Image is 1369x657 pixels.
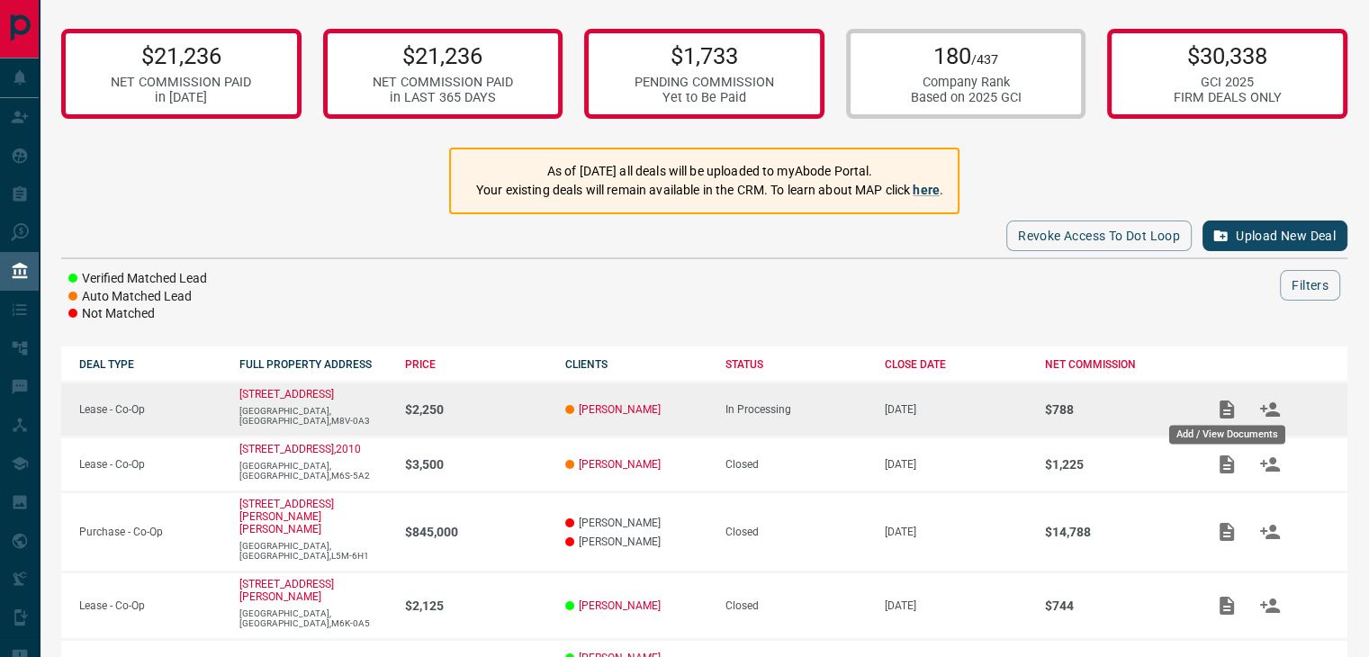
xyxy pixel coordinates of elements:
[1205,525,1248,537] span: Add / View Documents
[373,75,513,90] div: NET COMMISSION PAID
[725,403,867,416] div: In Processing
[239,578,334,603] a: [STREET_ADDRESS][PERSON_NAME]
[1045,457,1187,472] p: $1,225
[79,458,221,471] p: Lease - Co-Op
[239,406,387,426] p: [GEOGRAPHIC_DATA],[GEOGRAPHIC_DATA],M8V-0A3
[565,517,707,529] p: [PERSON_NAME]
[913,183,940,197] a: here
[635,42,774,69] p: $1,733
[111,42,251,69] p: $21,236
[1045,525,1187,539] p: $14,788
[1006,220,1192,251] button: Revoke Access to Dot Loop
[579,458,661,471] a: [PERSON_NAME]
[911,75,1022,90] div: Company Rank
[68,270,207,288] li: Verified Matched Lead
[1174,75,1282,90] div: GCI 2025
[565,535,707,548] p: [PERSON_NAME]
[68,288,207,306] li: Auto Matched Lead
[1169,425,1285,444] div: Add / View Documents
[1202,220,1347,251] button: Upload New Deal
[79,526,221,538] p: Purchase - Co-Op
[405,402,547,417] p: $2,250
[579,403,661,416] a: [PERSON_NAME]
[239,541,387,561] p: [GEOGRAPHIC_DATA],[GEOGRAPHIC_DATA],L5M-6H1
[1248,457,1292,470] span: Match Clients
[405,457,547,472] p: $3,500
[1205,402,1248,415] span: Add / View Documents
[111,90,251,105] div: in [DATE]
[239,443,361,455] a: [STREET_ADDRESS],2010
[239,608,387,628] p: [GEOGRAPHIC_DATA],[GEOGRAPHIC_DATA],M6K-0A5
[373,42,513,69] p: $21,236
[476,181,943,200] p: Your existing deals will remain available in the CRM. To learn about MAP click .
[725,458,867,471] div: Closed
[405,358,547,371] div: PRICE
[579,599,661,612] a: [PERSON_NAME]
[239,498,334,535] a: [STREET_ADDRESS][PERSON_NAME][PERSON_NAME]
[725,526,867,538] div: Closed
[1174,42,1282,69] p: $30,338
[1045,598,1187,613] p: $744
[111,75,251,90] div: NET COMMISSION PAID
[885,458,1027,471] p: [DATE]
[1280,270,1340,301] button: Filters
[239,358,387,371] div: FULL PROPERTY ADDRESS
[971,52,998,67] span: /437
[79,599,221,612] p: Lease - Co-Op
[565,358,707,371] div: CLIENTS
[725,599,867,612] div: Closed
[68,305,207,323] li: Not Matched
[885,358,1027,371] div: CLOSE DATE
[1248,598,1292,611] span: Match Clients
[79,403,221,416] p: Lease - Co-Op
[885,403,1027,416] p: [DATE]
[1205,457,1248,470] span: Add / View Documents
[476,162,943,181] p: As of [DATE] all deals will be uploaded to myAbode Portal.
[725,358,867,371] div: STATUS
[911,90,1022,105] div: Based on 2025 GCI
[1174,90,1282,105] div: FIRM DEALS ONLY
[405,598,547,613] p: $2,125
[885,599,1027,612] p: [DATE]
[885,526,1027,538] p: [DATE]
[1205,598,1248,611] span: Add / View Documents
[1045,358,1187,371] div: NET COMMISSION
[635,90,774,105] div: Yet to Be Paid
[1248,525,1292,537] span: Match Clients
[79,358,221,371] div: DEAL TYPE
[911,42,1022,69] p: 180
[239,461,387,481] p: [GEOGRAPHIC_DATA],[GEOGRAPHIC_DATA],M6S-5A2
[373,90,513,105] div: in LAST 365 DAYS
[405,525,547,539] p: $845,000
[239,388,334,400] a: [STREET_ADDRESS]
[1248,402,1292,415] span: Match Clients
[635,75,774,90] div: PENDING COMMISSION
[1045,402,1187,417] p: $788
